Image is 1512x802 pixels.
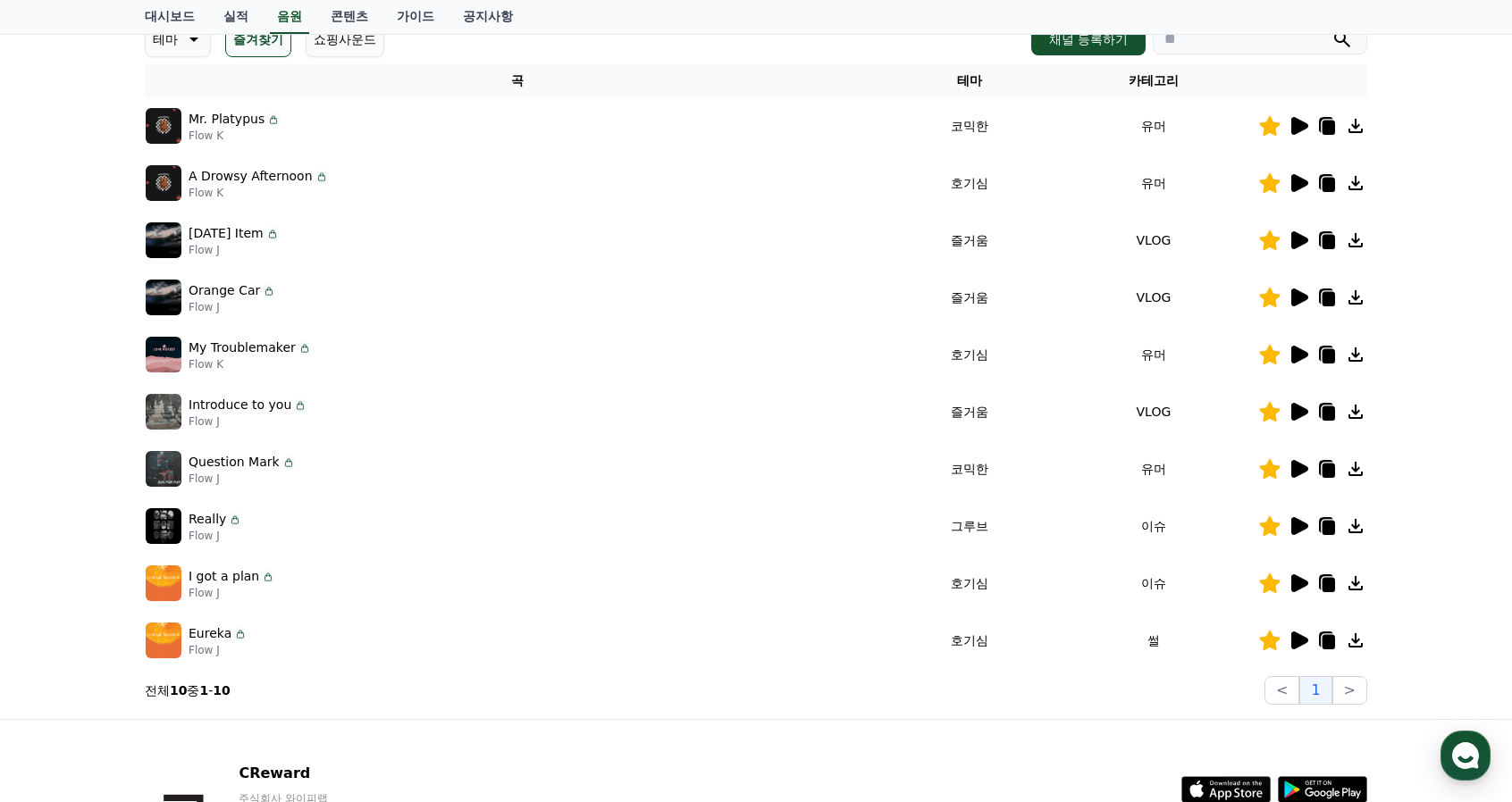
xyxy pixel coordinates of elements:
[1049,212,1258,269] td: VLOG
[1299,676,1331,705] button: 1
[1031,23,1146,55] button: 채널 등록하기
[189,643,248,657] p: Flow J
[1049,555,1258,612] td: 이슈
[239,763,457,784] p: CReward
[1049,97,1258,155] td: 유머
[189,243,280,257] p: Flow J
[145,21,211,57] button: 테마
[189,338,296,357] p: My Troublemaker
[189,414,307,429] p: Flow J
[1332,676,1367,705] button: >
[890,97,1049,155] td: 코믹한
[52,98,302,134] div: 문의주신 내용에 대해 검토 중에 있습니다.
[189,567,259,586] p: I got a plan
[146,622,181,658] img: music
[189,110,265,129] p: Mr. Platypus
[199,683,208,698] strong: 1
[189,167,313,186] p: A Drowsy Afternoon
[146,508,181,544] img: music
[189,396,291,414] p: Introduce to you
[890,64,1049,97] th: 테마
[52,436,302,472] div: 앞으로 하시는 일들에 좋은 성과 있으시길 바랍니다.
[1049,64,1258,97] th: 카테고리
[146,222,181,258] img: music
[52,80,302,98] div: 안녕하세요.
[146,451,181,487] img: music
[189,510,226,529] p: Really
[145,64,890,97] th: 곡
[225,21,291,57] button: 즐겨찾기
[890,269,1049,326] td: 즐거움
[189,453,280,472] p: Question Mark
[146,108,181,144] img: music
[189,129,281,143] p: Flow K
[890,497,1049,555] td: 그루브
[189,529,242,543] p: Flow J
[189,300,276,314] p: Flow J
[146,337,181,372] img: music
[52,329,302,364] div: 지난주에 [GEOGRAPHIC_DATA] 감사드립니다. 다만 내부 논의 결과,
[97,29,247,44] div: 몇 분 내 답변 받으실 수 있어요
[189,224,264,243] p: [DATE] Item
[189,186,329,200] p: Flow K
[213,683,230,698] strong: 10
[146,394,181,430] img: music
[122,216,231,238] div: 새로운 메시지입니다.
[1049,269,1258,326] td: VLOG
[52,134,302,170] div: [DATE] 오후 중으로 연락을 드리도록 하겠습니다!
[146,165,181,201] img: music
[890,326,1049,383] td: 호기심
[1049,326,1258,383] td: 유머
[1049,155,1258,212] td: 유머
[1049,440,1258,497] td: 유머
[52,364,302,400] div: 협업을 진행하기 어려울 것 같아 함께하지 못하게 되었습니다.
[890,383,1049,440] td: 즐거움
[97,10,164,29] div: Creward
[170,683,187,698] strong: 10
[890,555,1049,612] td: 호기심
[189,586,275,600] p: Flow J
[52,179,302,196] div: 감사합니다.
[1049,383,1258,440] td: VLOG
[1049,497,1258,555] td: 이슈
[52,400,302,436] div: 좋은 기회를 주셨음에도 긍정적인 답변을 드리지 못해 죄송합니다.
[890,612,1049,669] td: 호기심
[189,472,296,486] p: Flow J
[890,440,1049,497] td: 코믹한
[189,281,260,300] p: Orange Car
[890,212,1049,269] td: 즐거움
[189,624,231,643] p: Eureka
[146,280,181,315] img: music
[890,155,1049,212] td: 호기심
[189,357,312,372] p: Flow K
[145,681,231,699] p: 전체 중 -
[52,480,302,498] div: 감사합니다.
[1049,612,1258,669] td: 썰
[306,21,384,57] button: 쇼핑사운드
[52,311,302,329] div: 안녕하세요, [PERSON_NAME].
[153,27,178,52] p: 테마
[146,565,181,601] img: music
[1264,676,1299,705] button: <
